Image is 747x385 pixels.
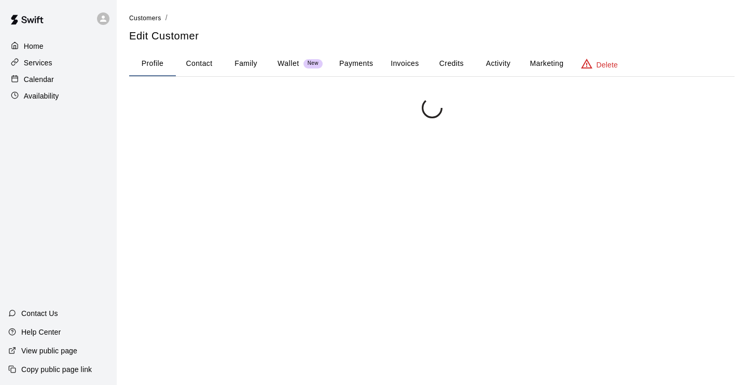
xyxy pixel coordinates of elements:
[521,51,572,76] button: Marketing
[303,60,323,67] span: New
[165,12,168,23] li: /
[24,91,59,101] p: Availability
[129,12,735,24] nav: breadcrumb
[8,72,108,87] a: Calendar
[176,51,223,76] button: Contact
[21,364,92,375] p: Copy public page link
[24,74,54,85] p: Calendar
[21,308,58,319] p: Contact Us
[8,88,108,104] a: Availability
[129,51,176,76] button: Profile
[21,346,77,356] p: View public page
[475,51,521,76] button: Activity
[21,327,61,337] p: Help Center
[129,15,161,22] span: Customers
[24,58,52,68] p: Services
[8,55,108,71] a: Services
[381,51,428,76] button: Invoices
[8,38,108,54] a: Home
[129,29,735,43] h5: Edit Customer
[129,51,735,76] div: basic tabs example
[129,13,161,22] a: Customers
[331,51,381,76] button: Payments
[223,51,269,76] button: Family
[428,51,475,76] button: Credits
[24,41,44,51] p: Home
[597,60,618,70] p: Delete
[278,58,299,69] p: Wallet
